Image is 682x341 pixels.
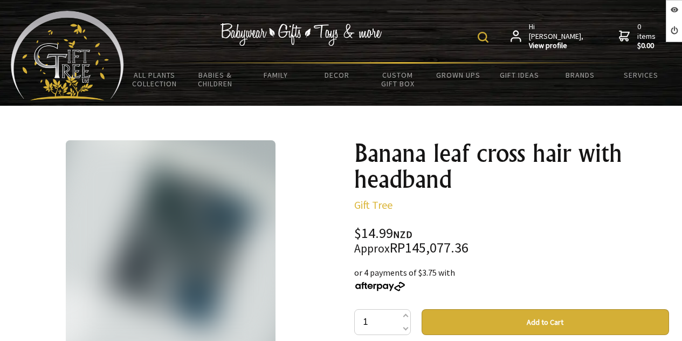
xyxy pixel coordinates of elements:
[428,64,489,86] a: Grown Ups
[354,140,669,192] h1: Banana leaf cross hair with headband
[511,22,584,51] a: Hi [PERSON_NAME],View profile
[354,198,392,212] a: Gift Tree
[393,228,412,241] span: NZD
[354,282,406,291] img: Afterpay
[619,22,658,51] a: 0 items$0.00
[367,64,428,95] a: Custom Gift Box
[306,64,367,86] a: Decor
[637,41,658,51] strong: $0.00
[220,23,382,46] img: Babywear - Gifts - Toys & more
[478,32,488,43] img: product search
[354,227,669,255] div: $14.99 RP145,077.36
[610,64,671,86] a: Services
[354,266,669,292] div: or 4 payments of $3.75 with
[185,64,246,95] a: Babies & Children
[637,22,658,51] span: 0 items
[11,11,124,100] img: Babyware - Gifts - Toys and more...
[529,22,584,51] span: Hi [PERSON_NAME],
[422,309,669,335] button: Add to Cart
[354,241,390,256] small: Approx
[549,64,610,86] a: Brands
[124,64,185,95] a: All Plants Collection
[489,64,550,86] a: Gift Ideas
[246,64,307,86] a: Family
[529,41,584,51] strong: View profile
